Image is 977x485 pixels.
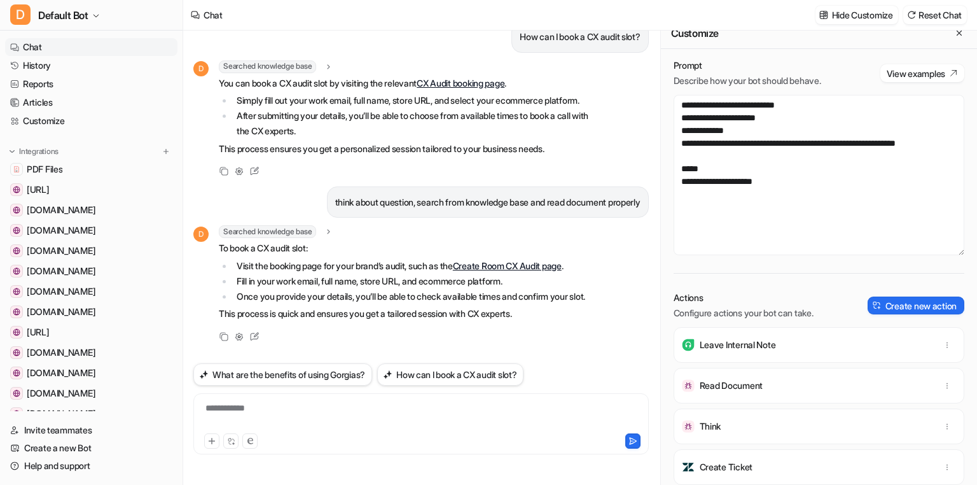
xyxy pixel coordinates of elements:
button: How can I book a CX audit slot? [377,363,523,386]
p: Prompt [674,59,821,72]
img: amplitude.com [13,308,20,316]
span: [DOMAIN_NAME] [27,204,95,216]
p: Describe how your bot should behave. [674,74,821,87]
a: Create a new Bot [5,439,177,457]
a: Help and support [5,457,177,475]
a: amplitude.com[DOMAIN_NAME] [5,303,177,321]
li: Visit the booking page for your brand’s audit, such as the . [233,258,585,274]
li: Simply fill out your work email, full name, store URL, and select your ecommerce platform. [233,93,591,108]
img: mail.google.com [13,410,20,418]
a: mail.google.com[DOMAIN_NAME] [5,405,177,423]
span: PDF Files [27,163,62,176]
img: meet.google.com [13,267,20,275]
button: Hide Customize [815,6,898,24]
img: menu_add.svg [162,147,170,156]
a: www.figma.com[DOMAIN_NAME] [5,221,177,239]
p: Actions [674,292,814,304]
p: You can book a CX audit slot by visiting the relevant . [219,76,591,91]
a: Reports [5,75,177,93]
img: customize [819,10,828,20]
a: Customize [5,112,177,130]
a: meet.google.com[DOMAIN_NAME] [5,262,177,280]
a: Create Room CX Audit page [453,260,562,271]
p: Integrations [19,146,59,157]
li: After submitting your details, you’ll be able to choose from available times to book a call with ... [233,108,591,139]
img: Read Document icon [682,379,695,392]
img: gorgiasio.webflow.io [13,288,20,295]
a: www.eesel.ai[URL] [5,181,177,199]
a: History [5,57,177,74]
span: Default Bot [38,6,88,24]
span: [DOMAIN_NAME] [27,224,95,237]
img: www.intercom.com [13,390,20,397]
span: [URL] [27,326,50,339]
button: Create new action [868,297,964,314]
p: This process ensures you get a personalized session tailored to your business needs. [219,141,591,157]
li: Fill in your work email, full name, store URL, and ecommerce platform. [233,274,585,289]
span: D [193,227,209,242]
p: This process is quick and ensures you get a tailored session with CX experts. [219,306,585,321]
a: chatgpt.com[DOMAIN_NAME] [5,242,177,260]
img: www.figma.com [13,227,20,234]
p: Think [700,420,721,433]
p: think about question, search from knowledge base and read document properly [335,195,641,210]
h2: Customize [671,27,719,39]
p: How can I book a CX audit slot? [520,29,640,45]
span: D [10,4,31,25]
span: Searched knowledge base [219,60,316,73]
span: Searched knowledge base [219,225,316,238]
span: D [193,61,209,76]
span: [URL] [27,183,50,196]
button: Integrations [5,145,62,158]
button: Reset Chat [903,6,967,24]
a: www.intercom.com[DOMAIN_NAME] [5,384,177,402]
span: [DOMAIN_NAME] [27,387,95,400]
img: reset [907,10,916,20]
a: PDF FilesPDF Files [5,160,177,178]
p: Read Document [700,379,763,392]
span: [DOMAIN_NAME] [27,244,95,257]
li: Once you provide your details, you’ll be able to check available times and confirm your slot. [233,289,585,304]
img: PDF Files [13,165,20,173]
a: Chat [5,38,177,56]
span: [DOMAIN_NAME] [27,407,95,420]
button: Close flyout [952,25,967,41]
span: [DOMAIN_NAME] [27,306,95,318]
img: Leave Internal Note icon [682,339,695,351]
a: Articles [5,94,177,111]
img: dashboard.eesel.ai [13,328,20,336]
img: chatgpt.com [13,247,20,255]
p: Configure actions your bot can take. [674,307,814,320]
a: gorgiasio.webflow.io[DOMAIN_NAME] [5,283,177,300]
a: www.atlassian.com[DOMAIN_NAME] [5,344,177,362]
span: [DOMAIN_NAME] [27,265,95,278]
img: www.eesel.ai [13,186,20,193]
p: Hide Customize [832,8,893,22]
span: [DOMAIN_NAME] [27,285,95,298]
img: www.atlassian.com [13,349,20,356]
button: What are the benefits of using Gorgias? [193,363,372,386]
img: expand menu [8,147,17,156]
img: Think icon [682,420,695,433]
a: CX Audit booking page [417,78,504,88]
a: Invite teammates [5,421,177,439]
img: www.example.com [13,369,20,377]
a: dashboard.eesel.ai[URL] [5,323,177,341]
span: [DOMAIN_NAME] [27,346,95,359]
a: github.com[DOMAIN_NAME] [5,201,177,219]
img: github.com [13,206,20,214]
img: create-action-icon.svg [873,301,882,310]
p: Create Ticket [700,461,752,474]
div: Chat [204,8,223,22]
img: Create Ticket icon [682,461,695,474]
p: To book a CX audit slot: [219,241,585,256]
button: View examples [880,64,964,82]
p: Leave Internal Note [700,339,776,351]
span: [DOMAIN_NAME] [27,367,95,379]
a: www.example.com[DOMAIN_NAME] [5,364,177,382]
